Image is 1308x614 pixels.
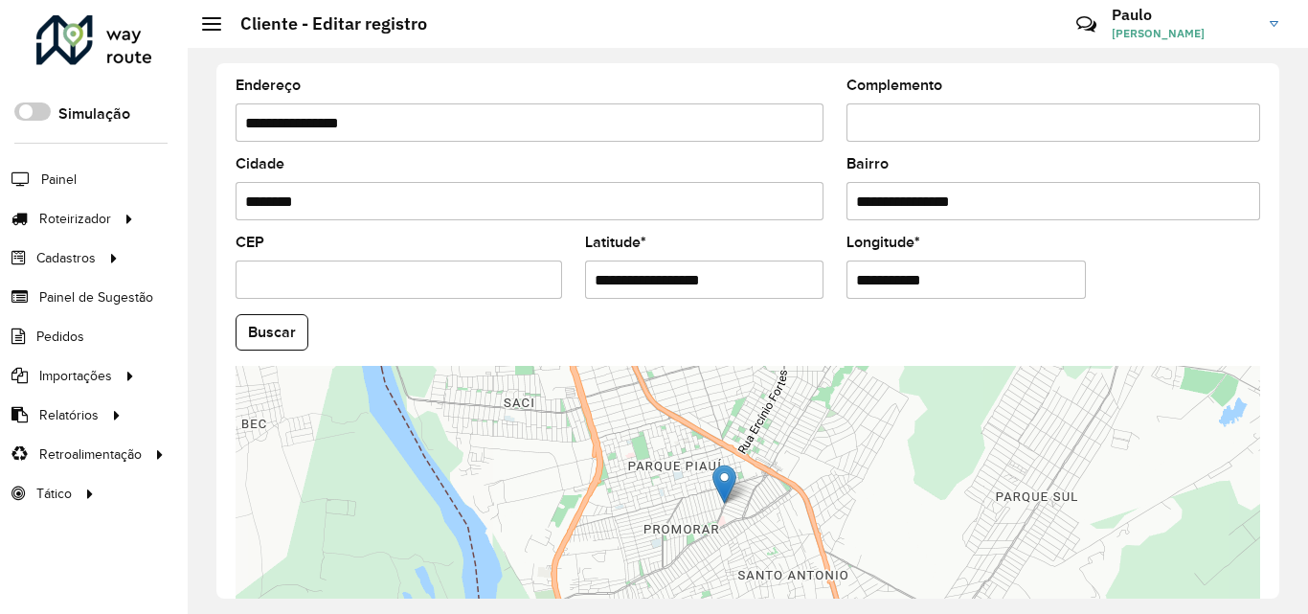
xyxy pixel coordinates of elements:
[1112,6,1255,24] h3: Paulo
[36,327,84,347] span: Pedidos
[39,444,142,465] span: Retroalimentação
[236,152,284,175] label: Cidade
[36,248,96,268] span: Cadastros
[36,484,72,504] span: Tático
[712,465,736,504] img: Marker
[846,152,889,175] label: Bairro
[39,366,112,386] span: Importações
[236,231,264,254] label: CEP
[221,13,427,34] h2: Cliente - Editar registro
[846,74,942,97] label: Complemento
[39,405,99,425] span: Relatórios
[41,170,77,190] span: Painel
[1112,25,1255,42] span: [PERSON_NAME]
[39,287,153,307] span: Painel de Sugestão
[1066,4,1107,45] a: Contato Rápido
[39,209,111,229] span: Roteirizador
[58,102,130,125] label: Simulação
[236,74,301,97] label: Endereço
[846,231,920,254] label: Longitude
[585,231,646,254] label: Latitude
[236,314,308,351] button: Buscar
